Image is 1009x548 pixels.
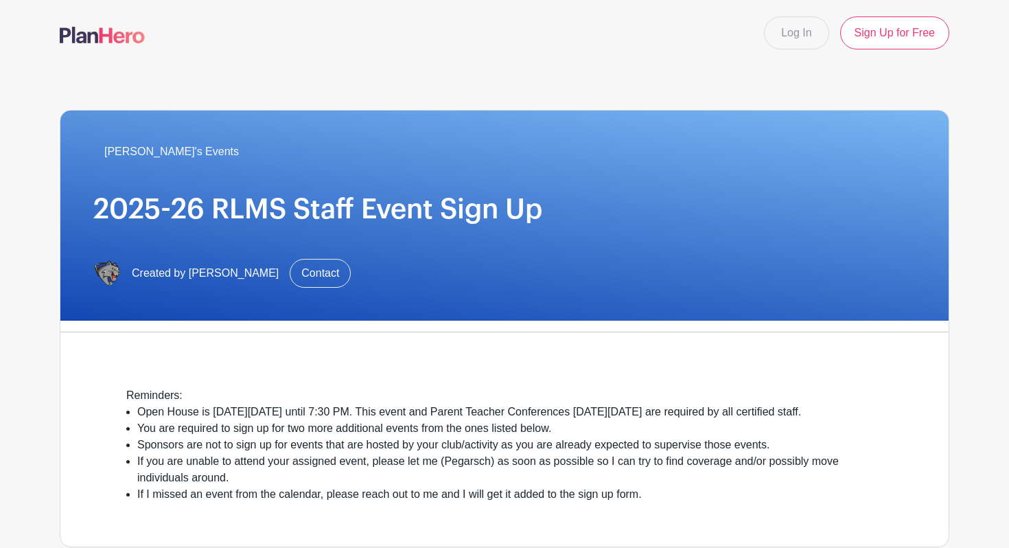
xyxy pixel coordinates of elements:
[840,16,949,49] a: Sign Up for Free
[137,453,883,486] li: If you are unable to attend your assigned event, please let me (Pegarsch) as soon as possible so ...
[104,144,239,160] span: [PERSON_NAME]'s Events
[132,265,279,282] span: Created by [PERSON_NAME]
[137,437,883,453] li: Sponsors are not to sign up for events that are hosted by your club/activity as you are already e...
[93,193,916,226] h1: 2025-26 RLMS Staff Event Sign Up
[290,259,351,288] a: Contact
[60,27,145,43] img: logo-507f7623f17ff9eddc593b1ce0a138ce2505c220e1c5a4e2b4648c50719b7d32.svg
[764,16,828,49] a: Log In
[137,486,883,503] li: If I missed an event from the calendar, please reach out to me and I will get it added to the sig...
[93,260,121,287] img: IMG_6734.PNG
[137,420,883,437] li: You are required to sign up for two more additional events from the ones listed below.
[126,387,883,404] div: Reminders:
[137,404,883,420] li: Open House is [DATE][DATE] until 7:30 PM. This event and Parent Teacher Conferences [DATE][DATE] ...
